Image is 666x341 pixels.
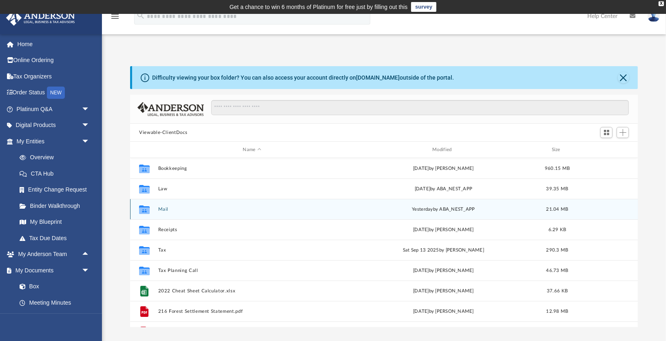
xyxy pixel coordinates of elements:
button: 2022 Cheat Sheet Calculator.xlsx [158,288,346,294]
span: arrow_drop_down [82,133,98,150]
div: id [577,146,634,154]
a: Entity Change Request [11,182,102,198]
div: [DATE] by [PERSON_NAME] [350,288,538,295]
a: My Documentsarrow_drop_down [6,262,98,279]
a: My Anderson Teamarrow_drop_up [6,246,98,263]
a: Overview [11,149,102,166]
div: Get a chance to win 6 months of Platinum for free just by filling out this [230,2,408,12]
img: Anderson Advisors Platinum Portal [4,10,77,26]
span: 960.15 MB [545,166,570,171]
button: Add [617,127,629,138]
button: Tax Planning Call [158,268,346,273]
span: 6.29 KB [549,227,566,232]
button: Law [158,186,346,192]
div: Sat Sep 13 2025 by [PERSON_NAME] [350,247,538,254]
span: yesterday [412,207,433,212]
a: Tax Organizers [6,68,102,85]
div: [DATE] by [PERSON_NAME] [350,308,538,315]
i: menu [110,11,120,21]
span: 12.98 MB [547,309,569,314]
span: arrow_drop_up [82,246,98,263]
a: Box [11,279,94,295]
div: Difficulty viewing your box folder? You can also access your account directly on outside of the p... [152,74,454,82]
div: id [134,146,154,154]
img: User Pic [648,10,660,22]
a: CTA Hub [11,165,102,182]
span: arrow_drop_down [82,262,98,279]
button: Receipts [158,227,346,232]
a: Binder Walkthrough [11,198,102,214]
a: Online Ordering [6,52,102,69]
a: survey [411,2,436,12]
button: Tax [158,247,346,253]
button: Viewable-ClientDocs [139,129,187,136]
div: NEW [47,87,65,99]
span: 290.3 MB [547,248,569,252]
div: [DATE] by [PERSON_NAME] [350,267,538,274]
div: Name [158,146,346,154]
button: Close [618,72,629,83]
div: Modified [350,146,538,154]
span: 21.04 MB [547,207,569,212]
button: Mail [158,207,346,212]
a: [DOMAIN_NAME] [356,74,400,81]
a: My Entitiesarrow_drop_down [6,133,102,149]
div: [DATE] by ABA_NEST_APP [350,185,538,193]
div: grid [130,158,638,328]
a: Forms Library [11,311,94,327]
div: [DATE] by [PERSON_NAME] [350,165,538,172]
span: arrow_drop_down [82,101,98,118]
a: menu [110,16,120,21]
div: by ABA_NEST_APP [350,206,538,213]
span: 37.66 KB [547,289,568,293]
button: Bookkeeping [158,166,346,171]
span: 39.35 MB [547,187,569,191]
a: My Blueprint [11,214,98,230]
input: Search files and folders [211,100,629,116]
div: close [659,1,664,6]
span: arrow_drop_down [82,117,98,134]
a: Tax Due Dates [11,230,102,246]
div: Size [541,146,574,154]
button: Switch to Grid View [600,127,613,138]
span: 46.73 MB [547,268,569,273]
a: Home [6,36,102,52]
a: Digital Productsarrow_drop_down [6,117,102,134]
a: Meeting Minutes [11,294,98,311]
i: search [136,11,145,20]
a: Platinum Q&Aarrow_drop_down [6,101,102,117]
div: [DATE] by [PERSON_NAME] [350,226,538,234]
a: Order StatusNEW [6,85,102,101]
button: 216 Forest Settlement Statement.pdf [158,309,346,314]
